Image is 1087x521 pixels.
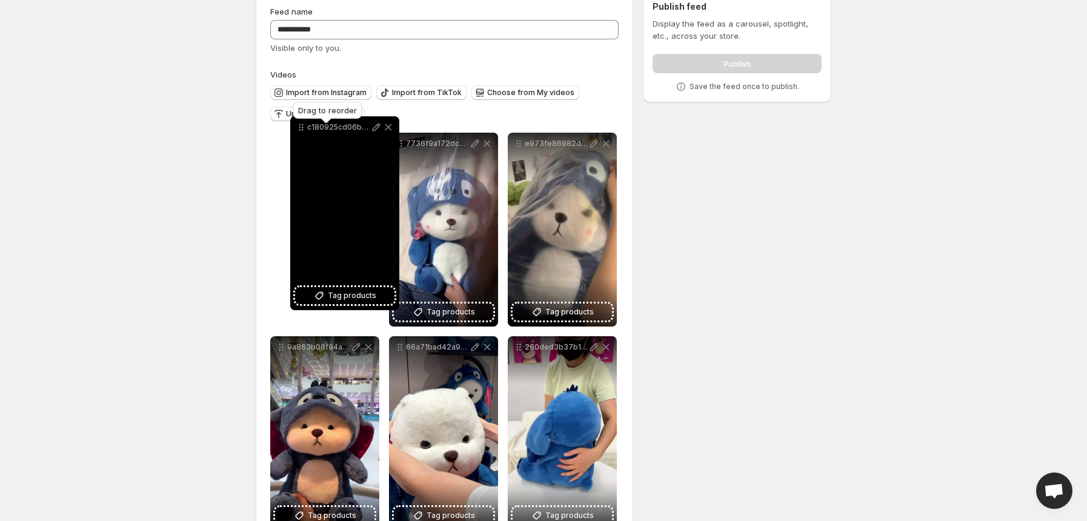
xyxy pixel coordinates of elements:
[287,342,350,352] p: 9a863b08f94a9fd7a195b353eea4b168_t2
[471,85,579,100] button: Choose from My videos
[307,122,370,132] p: c180925cd06bc0ddb8aeb7e6d6da6932_t2
[525,342,588,352] p: 260ded3b37b12b7de17b5756d9e684af
[513,304,612,320] button: Tag products
[286,88,367,98] span: Import from Instagram
[394,304,493,320] button: Tag products
[290,116,399,310] div: c180925cd06bc0ddb8aeb7e6d6da6932_t2Tag products
[487,88,574,98] span: Choose from My videos
[270,7,313,16] span: Feed name
[427,306,475,318] span: Tag products
[525,139,588,148] p: e973fe86982dd82909126659db46f3c4_t1
[270,70,296,79] span: Videos
[1036,473,1072,509] div: Open chat
[406,139,469,148] p: 7736f9a172dc9816d16fc494e9e44a38_t1
[270,107,365,121] button: Upload more videos
[392,88,462,98] span: Import from TikTok
[286,109,360,119] span: Upload more videos
[545,306,594,318] span: Tag products
[508,133,617,327] div: e973fe86982dd82909126659db46f3c4_t1Tag products
[270,43,341,53] span: Visible only to you.
[653,1,822,13] h2: Publish feed
[653,18,822,42] p: Display the feed as a carousel, spotlight, etc., across your store.
[690,82,799,91] p: Save the feed once to publish.
[376,85,467,100] button: Import from TikTok
[270,85,371,100] button: Import from Instagram
[328,290,376,302] span: Tag products
[406,342,469,352] p: 66a71bad42a9195b0c43836a2da0daf4
[389,133,498,327] div: 7736f9a172dc9816d16fc494e9e44a38_t1Tag products
[295,287,394,304] button: Tag products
